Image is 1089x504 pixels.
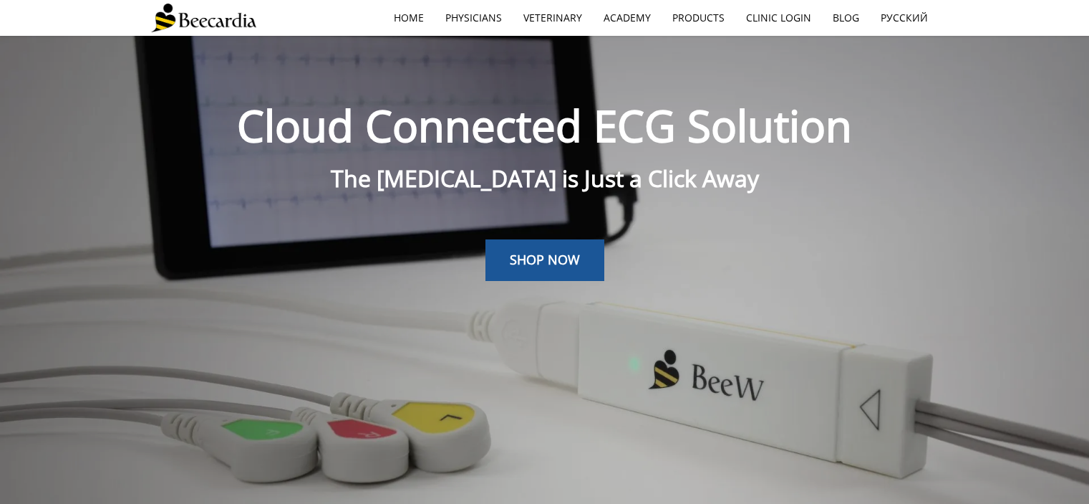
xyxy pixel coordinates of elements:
[435,1,513,34] a: Physicians
[822,1,870,34] a: Blog
[735,1,822,34] a: Clinic Login
[151,4,256,32] img: Beecardia
[870,1,939,34] a: Русский
[513,1,593,34] a: Veterinary
[593,1,662,34] a: Academy
[383,1,435,34] a: home
[331,163,759,194] span: The [MEDICAL_DATA] is Just a Click Away
[662,1,735,34] a: Products
[485,239,604,281] a: SHOP NOW
[510,251,580,268] span: SHOP NOW
[237,96,852,155] span: Cloud Connected ECG Solution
